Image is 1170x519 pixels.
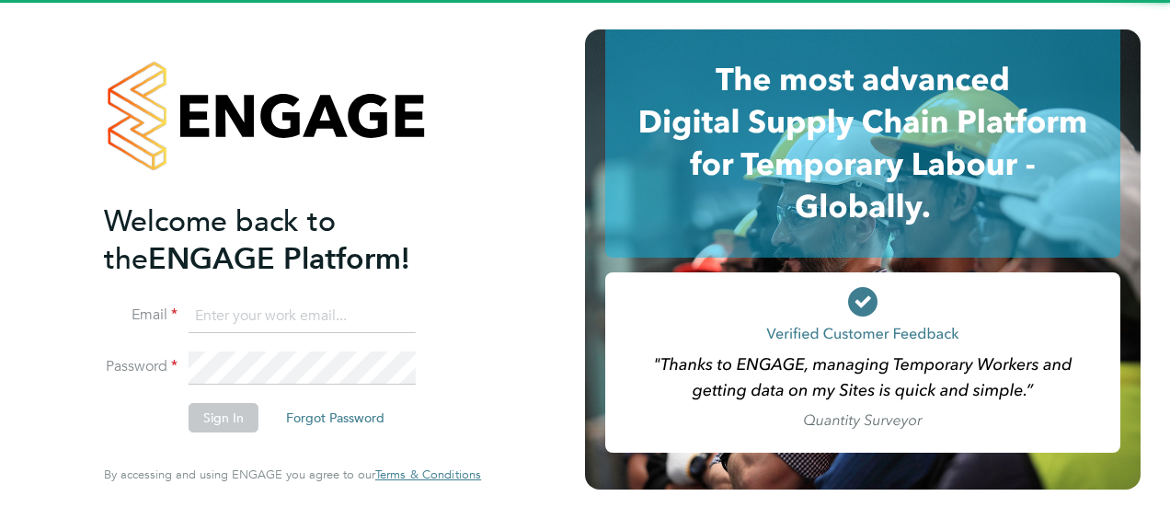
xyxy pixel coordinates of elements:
label: Password [104,357,178,376]
h2: ENGAGE Platform! [104,202,463,278]
button: Sign In [189,403,258,432]
span: Terms & Conditions [375,467,481,482]
a: Terms & Conditions [375,467,481,482]
button: Forgot Password [271,403,399,432]
input: Enter your work email... [189,300,416,333]
label: Email [104,306,178,325]
span: Welcome back to the [104,203,336,277]
span: By accessing and using ENGAGE you agree to our [104,467,481,482]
